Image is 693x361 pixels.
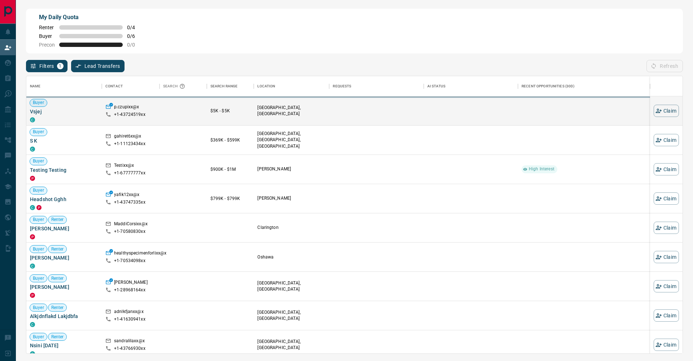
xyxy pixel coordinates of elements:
[424,76,518,96] div: AI Status
[257,254,326,260] p: Oshawa
[329,76,423,96] div: Requests
[114,287,145,293] p: +1- 28968164xx
[30,217,47,223] span: Buyer
[30,305,47,311] span: Buyer
[30,264,35,269] div: condos.ca
[114,279,148,287] p: [PERSON_NAME]
[114,170,145,176] p: +1- 67777777xx
[30,129,47,135] span: Buyer
[257,225,326,231] p: Clarington
[127,42,143,48] span: 0 / 0
[39,42,55,48] span: Precon
[654,251,679,263] button: Claim
[114,316,145,322] p: +1- 41630941xx
[114,345,145,352] p: +1- 43766930xx
[518,76,650,96] div: Recent Opportunities (30d)
[30,351,35,356] div: condos.ca
[114,258,145,264] p: +1- 70534098xx
[30,158,47,164] span: Buyer
[30,176,35,181] div: property.ca
[654,134,679,146] button: Claim
[207,76,254,96] div: Search Range
[654,105,679,117] button: Claim
[30,117,35,122] div: condos.ca
[210,166,250,173] p: $900K - $1M
[30,76,41,96] div: Name
[30,246,47,252] span: Buyer
[30,196,98,203] span: Headshot Gghh
[58,64,63,69] span: 1
[127,33,143,39] span: 0 / 6
[26,60,67,72] button: Filters1
[71,60,125,72] button: Lead Transfers
[30,234,35,239] div: property.ca
[30,254,98,261] span: [PERSON_NAME]
[30,147,35,152] div: condos.ca
[257,166,326,172] p: [PERSON_NAME]
[26,76,102,96] div: Name
[114,199,145,205] p: +1- 43747335xx
[30,137,98,144] span: S K
[48,217,67,223] span: Renter
[30,283,98,291] span: [PERSON_NAME]
[210,108,250,114] p: $5K - $5K
[30,334,47,340] span: Buyer
[30,275,47,282] span: Buyer
[30,293,35,298] div: property.ca
[30,225,98,232] span: [PERSON_NAME]
[257,339,326,351] p: [GEOGRAPHIC_DATA], [GEOGRAPHIC_DATA]
[522,76,575,96] div: Recent Opportunities (30d)
[654,339,679,351] button: Claim
[257,195,326,201] p: [PERSON_NAME]
[427,76,445,96] div: AI Status
[48,275,67,282] span: Renter
[163,76,187,96] div: Search
[48,305,67,311] span: Renter
[114,221,148,229] p: MaddiCorsixx@x
[30,342,98,349] span: Nsini [DATE]
[30,322,35,327] div: condos.ca
[114,162,134,170] p: Testixx@x
[114,250,166,258] p: healthyspecimenforlixx@x
[654,222,679,234] button: Claim
[654,280,679,292] button: Claim
[333,76,351,96] div: Requests
[30,108,98,115] span: Vsjej
[114,112,145,118] p: +1- 43724519xx
[114,133,141,141] p: gahiret6xx@x
[39,33,55,39] span: Buyer
[105,76,123,96] div: Contact
[210,76,238,96] div: Search Range
[39,25,55,30] span: Renter
[114,338,145,345] p: sandralilaxx@x
[210,137,250,143] p: $369K - $599K
[30,100,47,106] span: Buyer
[114,309,144,316] p: adnlkfjanxx@x
[30,166,98,174] span: Testing Testing
[102,76,160,96] div: Contact
[36,205,42,210] div: property.ca
[39,13,143,22] p: My Daily Quota
[654,192,679,205] button: Claim
[127,25,143,30] span: 0 / 4
[30,205,35,210] div: condos.ca
[257,309,326,322] p: [GEOGRAPHIC_DATA], [GEOGRAPHIC_DATA]
[654,309,679,322] button: Claim
[257,280,326,292] p: [GEOGRAPHIC_DATA], [GEOGRAPHIC_DATA]
[257,76,275,96] div: Location
[257,131,326,149] p: [GEOGRAPHIC_DATA], [GEOGRAPHIC_DATA], [GEOGRAPHIC_DATA]
[654,163,679,175] button: Claim
[526,166,557,172] span: High Interest
[30,187,47,193] span: Buyer
[114,192,139,199] p: yafik12xx@x
[114,141,145,147] p: +1- 11123434xx
[30,313,98,320] span: Alkjdnflakd Lakjdbfa
[257,105,326,117] p: [GEOGRAPHIC_DATA], [GEOGRAPHIC_DATA]
[210,195,250,202] p: $799K - $799K
[48,334,67,340] span: Renter
[114,104,139,112] p: p.czupixx@x
[254,76,329,96] div: Location
[48,246,67,252] span: Renter
[114,229,145,235] p: +1- 70580830xx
